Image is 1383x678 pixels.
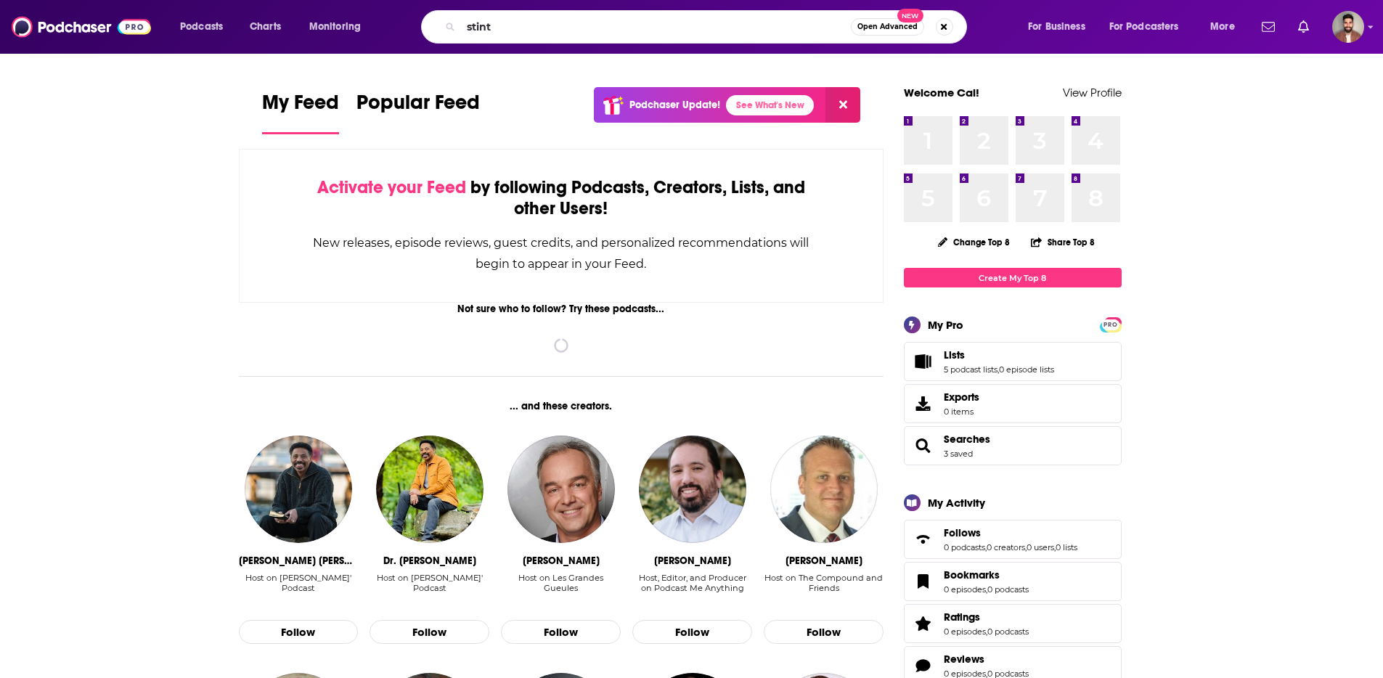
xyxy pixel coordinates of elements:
img: User Profile [1332,11,1364,43]
a: PRO [1102,319,1119,330]
button: open menu [1100,15,1200,38]
a: Searches [944,433,990,446]
div: Host on The Compound and Friends [764,573,884,604]
div: New releases, episode reviews, guest credits, and personalized recommendations will begin to appe... [312,232,811,274]
div: Mathew Passy [654,555,731,567]
div: Search podcasts, credits, & more... [435,10,981,44]
img: Podchaser - Follow, Share and Rate Podcasts [12,13,151,41]
a: 0 creators [987,542,1025,552]
button: Follow [501,620,621,645]
a: Bookmarks [909,571,938,592]
button: open menu [170,15,242,38]
a: Popular Feed [356,90,480,134]
span: For Business [1028,17,1085,37]
span: Reviews [944,653,984,666]
a: Bookmarks [944,568,1029,581]
span: Ratings [944,610,980,624]
a: View Profile [1063,86,1122,99]
button: Follow [764,620,884,645]
span: , [986,626,987,637]
a: 0 podcasts [987,584,1029,595]
a: Ratings [944,610,1029,624]
span: Follows [944,526,981,539]
p: Podchaser Update! [629,99,720,111]
span: My Feed [262,90,339,123]
div: Host on [PERSON_NAME]' Podcast [239,573,359,593]
span: Activate your Feed [317,176,466,198]
span: More [1210,17,1235,37]
a: 0 podcasts [944,542,985,552]
button: Follow [632,620,752,645]
a: My Feed [262,90,339,134]
span: , [1025,542,1027,552]
div: Dr. Tony Evans [383,555,476,567]
span: For Podcasters [1109,17,1179,37]
a: 0 podcasts [987,626,1029,637]
a: See What's New [726,95,814,115]
a: Show notifications dropdown [1256,15,1281,39]
span: Open Advanced [857,23,918,30]
a: Lists [944,348,1054,362]
a: Searches [909,436,938,456]
span: 0 items [944,407,979,417]
div: My Pro [928,318,963,332]
div: ... and these creators. [239,400,884,412]
img: Anthony Tyrone Evans [245,436,352,543]
a: Follows [944,526,1077,539]
span: , [1054,542,1056,552]
span: Popular Feed [356,90,480,123]
div: by following Podcasts, Creators, Lists, and other Users! [312,177,811,219]
span: Follows [904,520,1122,559]
a: Exports [904,384,1122,423]
span: Exports [909,393,938,414]
a: Ratings [909,613,938,634]
span: Ratings [904,604,1122,643]
a: Welcome Cal! [904,86,979,99]
a: Create My Top 8 [904,268,1122,287]
img: Josh Brown [770,436,878,543]
span: Monitoring [309,17,361,37]
button: Show profile menu [1332,11,1364,43]
div: Host on Les Grandes Gueules [501,573,621,593]
span: , [985,542,987,552]
button: Open AdvancedNew [851,18,924,36]
span: , [986,584,987,595]
button: Follow [370,620,489,645]
span: Exports [944,391,979,404]
span: Searches [904,426,1122,465]
button: Share Top 8 [1030,228,1096,256]
button: open menu [1200,15,1253,38]
div: My Activity [928,496,985,510]
div: Host on [PERSON_NAME]' Podcast [370,573,489,593]
img: Dr. Tony Evans [376,436,484,543]
button: open menu [1018,15,1103,38]
div: Host, Editor, and Producer on Podcast Me Anything [632,573,752,593]
a: 0 lists [1056,542,1077,552]
span: Bookmarks [944,568,1000,581]
a: 3 saved [944,449,973,459]
div: Josh Brown [786,555,862,567]
div: Host on Tony Evans' Podcast [239,573,359,604]
span: Lists [944,348,965,362]
span: New [897,9,923,23]
a: Mathew Passy [639,436,746,543]
span: , [998,364,999,375]
img: Olivier Truchot [507,436,615,543]
span: Charts [250,17,281,37]
a: 0 episodes [944,626,986,637]
a: 5 podcast lists [944,364,998,375]
button: open menu [299,15,380,38]
div: Host on Les Grandes Gueules [501,573,621,604]
a: Follows [909,529,938,550]
a: 0 episodes [944,584,986,595]
a: Reviews [944,653,1029,666]
div: Host, Editor, and Producer on Podcast Me Anything [632,573,752,604]
a: 0 users [1027,542,1054,552]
